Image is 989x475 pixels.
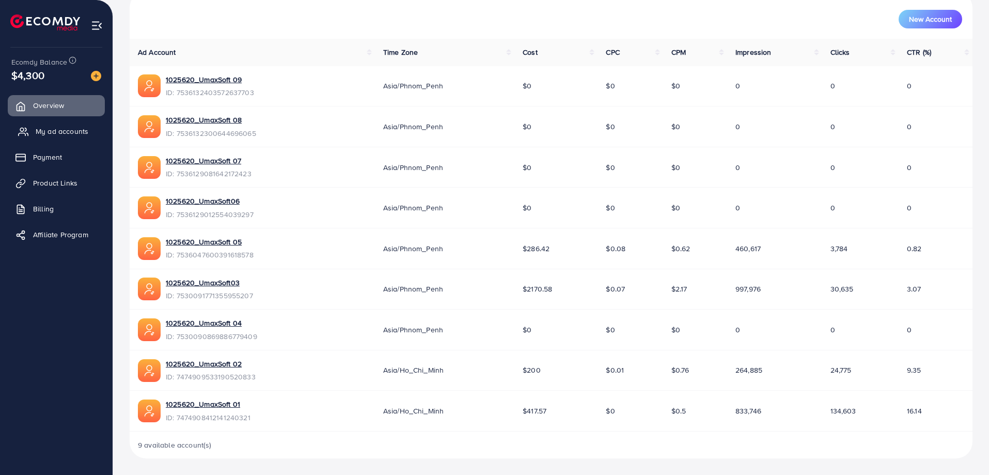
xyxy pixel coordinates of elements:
[166,290,253,301] span: ID: 7530091771355955207
[91,71,101,81] img: image
[166,87,254,98] span: ID: 7536132403572637703
[166,412,250,423] span: ID: 7474908412141240321
[33,152,62,162] span: Payment
[735,162,740,173] span: 0
[671,365,689,375] span: $0.76
[907,121,912,132] span: 0
[11,68,44,83] span: $4,300
[735,121,740,132] span: 0
[383,47,418,57] span: Time Zone
[907,162,912,173] span: 0
[138,237,161,260] img: ic-ads-acc.e4c84228.svg
[671,121,680,132] span: $0
[166,74,254,85] a: 1025620_UmaxSoft 09
[907,47,931,57] span: CTR (%)
[166,209,254,220] span: ID: 7536129012554039297
[735,406,761,416] span: 833,746
[138,47,176,57] span: Ad Account
[33,229,88,240] span: Affiliate Program
[523,406,546,416] span: $417.57
[33,204,54,214] span: Billing
[138,278,161,300] img: ic-ads-acc.e4c84228.svg
[36,126,88,136] span: My ad accounts
[907,406,922,416] span: 16.14
[383,81,443,91] span: Asia/Phnom_Penh
[523,162,531,173] span: $0
[166,318,257,328] a: 1025620_UmaxSoft 04
[383,284,443,294] span: Asia/Phnom_Penh
[606,162,615,173] span: $0
[138,318,161,341] img: ic-ads-acc.e4c84228.svg
[671,81,680,91] span: $0
[91,20,103,32] img: menu
[907,81,912,91] span: 0
[383,243,443,254] span: Asia/Phnom_Penh
[523,325,531,335] span: $0
[671,325,680,335] span: $0
[523,121,531,132] span: $0
[166,372,256,382] span: ID: 7474909533190520833
[606,284,625,294] span: $0.07
[138,156,161,179] img: ic-ads-acc.e4c84228.svg
[33,100,64,111] span: Overview
[830,325,835,335] span: 0
[735,243,761,254] span: 460,617
[830,47,850,57] span: Clicks
[606,81,615,91] span: $0
[671,284,687,294] span: $2.17
[8,173,105,193] a: Product Links
[671,406,686,416] span: $0.5
[606,406,615,416] span: $0
[166,331,257,342] span: ID: 7530090869886779409
[830,121,835,132] span: 0
[735,203,740,213] span: 0
[166,196,254,206] a: 1025620_UmaxSoft06
[383,406,444,416] span: Asia/Ho_Chi_Minh
[830,365,852,375] span: 24,775
[523,284,552,294] span: $2170.58
[383,365,444,375] span: Asia/Ho_Chi_Minh
[830,203,835,213] span: 0
[899,10,962,28] button: New Account
[166,168,252,179] span: ID: 7536129081642172423
[383,162,443,173] span: Asia/Phnom_Penh
[138,359,161,382] img: ic-ads-acc.e4c84228.svg
[8,95,105,116] a: Overview
[945,428,981,467] iframe: Chat
[166,237,254,247] a: 1025620_UmaxSoft 05
[909,16,952,23] span: New Account
[830,81,835,91] span: 0
[11,57,67,67] span: Ecomdy Balance
[907,325,912,335] span: 0
[138,400,161,422] img: ic-ads-acc.e4c84228.svg
[8,198,105,219] a: Billing
[606,365,624,375] span: $0.01
[523,203,531,213] span: $0
[138,440,212,450] span: 9 available account(s)
[671,243,690,254] span: $0.62
[907,243,922,254] span: 0.82
[606,203,615,213] span: $0
[8,147,105,167] a: Payment
[383,203,443,213] span: Asia/Phnom_Penh
[166,156,252,166] a: 1025620_UmaxSoft 07
[830,406,856,416] span: 134,603
[523,81,531,91] span: $0
[735,81,740,91] span: 0
[166,250,254,260] span: ID: 7536047600391618578
[383,121,443,132] span: Asia/Phnom_Penh
[735,284,761,294] span: 997,976
[671,47,686,57] span: CPM
[8,224,105,245] a: Affiliate Program
[10,14,80,30] img: logo
[606,47,619,57] span: CPC
[166,359,256,369] a: 1025620_UmaxSoft 02
[138,196,161,219] img: ic-ads-acc.e4c84228.svg
[671,203,680,213] span: $0
[907,203,912,213] span: 0
[166,128,256,139] span: ID: 7536132300644696065
[830,162,835,173] span: 0
[830,284,854,294] span: 30,635
[33,178,77,188] span: Product Links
